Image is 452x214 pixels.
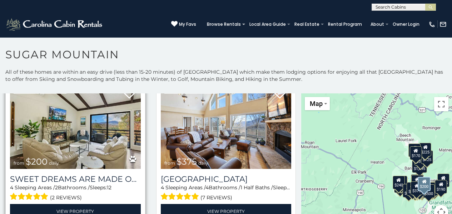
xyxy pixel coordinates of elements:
[418,177,431,191] div: $200
[10,81,141,169] img: Sweet Dreams Are Made Of Skis
[49,160,59,166] span: daily
[324,19,366,29] a: Rental Program
[26,156,48,167] span: $200
[161,174,292,184] a: [GEOGRAPHIC_DATA]
[412,159,427,173] div: $1,095
[14,160,24,166] span: from
[177,156,197,167] span: $375
[10,81,141,169] a: Sweet Dreams Are Made Of Skis from $200 daily
[291,19,323,29] a: Real Estate
[411,181,423,195] div: $375
[367,19,388,29] a: About
[426,182,438,196] div: $195
[246,19,289,29] a: Local Area Guide
[403,184,415,198] div: $650
[290,184,295,191] span: 10
[437,174,449,187] div: $155
[200,193,232,202] span: (7 reviews)
[179,21,196,28] span: My Favs
[205,184,209,191] span: 4
[122,86,136,101] a: Add to favorites
[411,174,423,188] div: $190
[389,19,423,29] a: Owner Login
[310,100,323,107] span: Map
[161,184,164,191] span: 4
[161,184,292,202] div: Sleeping Areas / Bathrooms / Sleeps:
[428,21,436,28] img: phone-regular-white.png
[198,160,208,166] span: daily
[203,19,244,29] a: Browse Rentals
[407,182,419,196] div: $375
[10,184,13,191] span: 4
[419,143,431,156] div: $225
[161,174,292,184] h3: Little Sugar Haven
[161,81,292,169] a: Little Sugar Haven from $375 daily
[55,184,58,191] span: 2
[439,21,447,28] img: mail-regular-white.png
[411,175,423,189] div: $300
[10,184,141,202] div: Sleeping Areas / Bathrooms / Sleeps:
[305,97,330,110] button: Change map style
[240,184,273,191] span: 1 Half Baths /
[107,184,111,191] span: 12
[171,21,196,28] a: My Favs
[435,180,447,194] div: $190
[161,81,292,169] img: Little Sugar Haven
[434,97,448,111] button: Toggle fullscreen view
[408,144,421,157] div: $240
[410,146,422,160] div: $170
[164,160,175,166] span: from
[10,174,141,184] a: Sweet Dreams Are Made Of Skis
[5,17,104,31] img: White-1-2.png
[50,193,82,202] span: (2 reviews)
[393,176,405,189] div: $240
[421,150,433,164] div: $125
